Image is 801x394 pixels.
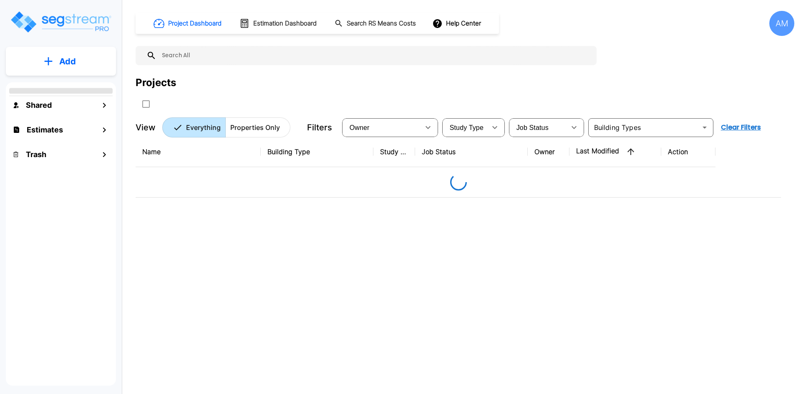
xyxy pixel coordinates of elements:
th: Job Status [415,137,528,167]
div: Platform [162,117,290,137]
button: Project Dashboard [150,14,226,33]
span: Study Type [450,124,484,131]
input: Building Types [591,122,697,133]
button: Clear Filters [718,119,764,136]
div: AM [769,11,794,36]
h1: Search RS Means Costs [347,19,416,28]
h1: Shared [26,99,52,111]
div: Select [344,116,420,139]
div: Select [511,116,566,139]
span: Owner [350,124,370,131]
button: Search RS Means Costs [331,15,421,32]
p: View [136,121,156,134]
p: Add [59,55,76,68]
h1: Project Dashboard [168,19,222,28]
th: Building Type [261,137,373,167]
button: SelectAll [138,96,154,112]
p: Filters [307,121,332,134]
h1: Trash [26,149,46,160]
button: Help Center [431,15,484,31]
span: Job Status [516,124,549,131]
div: Select [444,116,486,139]
th: Last Modified [569,137,661,167]
button: Open [699,122,710,133]
th: Name [136,137,261,167]
th: Action [661,137,715,167]
p: Everything [186,122,221,132]
h1: Estimation Dashboard [253,19,317,28]
th: Study Type [373,137,415,167]
th: Owner [528,137,569,167]
button: Properties Only [225,117,290,137]
h1: Estimates [27,124,63,135]
button: Add [6,49,116,74]
button: Estimation Dashboard [236,15,321,32]
img: Logo [10,10,112,34]
button: Everything [162,117,226,137]
input: Search All [156,46,592,65]
p: Properties Only [230,122,280,132]
div: Projects [136,75,176,90]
